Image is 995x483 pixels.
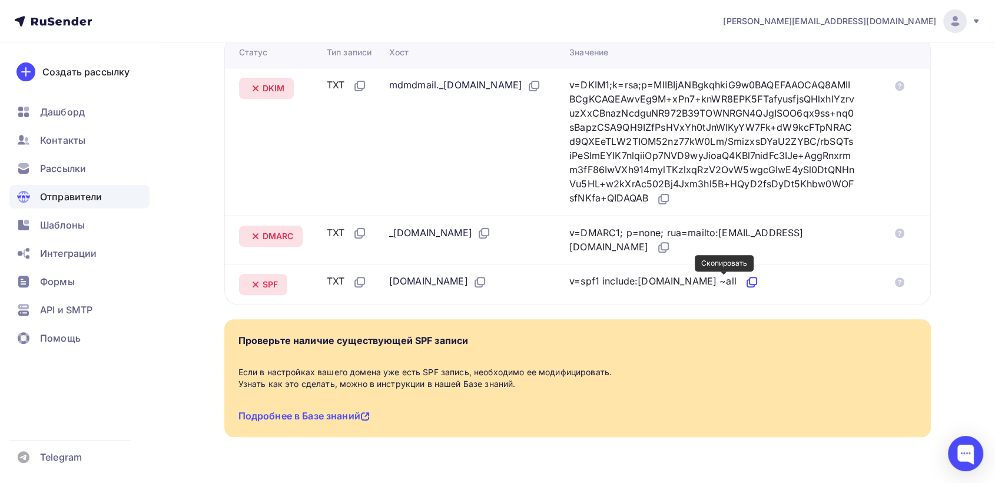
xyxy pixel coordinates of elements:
[40,105,85,119] span: Дашборд
[42,65,130,79] div: Создать рассылку
[327,274,367,289] div: TXT
[569,78,854,206] div: v=DKIM1;k=rsa;p=MIIBIjANBgkqhkiG9w0BAQEFAAOCAQ8AMIIBCgKCAQEAwvEg9M+xPn7+knWR8EPK5FTafyusfjsQHlxhl...
[9,157,150,180] a: Рассылки
[238,410,370,422] a: Подробнее в Базе знаний
[40,161,86,176] span: Рассылки
[9,213,150,237] a: Шаблоны
[9,128,150,152] a: Контакты
[9,100,150,124] a: Дашборд
[40,190,102,204] span: Отправители
[723,15,936,27] span: [PERSON_NAME][EMAIL_ADDRESS][DOMAIN_NAME]
[238,366,917,390] div: Если в настройках вашего домена уже есть SPF запись, необходимо ее модифицировать. Узнать как это...
[263,279,278,290] span: SPF
[40,274,75,289] span: Формы
[40,218,85,232] span: Шаблоны
[40,246,97,260] span: Интеграции
[723,9,981,33] a: [PERSON_NAME][EMAIL_ADDRESS][DOMAIN_NAME]
[327,47,372,58] div: Тип записи
[263,82,285,94] span: DKIM
[263,230,294,242] span: DMARC
[569,274,759,289] div: v=spf1 include:[DOMAIN_NAME] ~all
[569,47,608,58] div: Значение
[389,226,491,241] div: _[DOMAIN_NAME]
[40,133,85,147] span: Контакты
[239,47,268,58] div: Статус
[327,78,367,93] div: TXT
[9,270,150,293] a: Формы
[389,274,487,289] div: [DOMAIN_NAME]
[389,47,409,58] div: Хост
[238,333,469,348] div: Проверьте наличие существующей SPF записи
[9,185,150,209] a: Отправители
[40,450,82,464] span: Telegram
[40,303,92,317] span: API и SMTP
[40,331,81,345] span: Помощь
[327,226,367,241] div: TXT
[389,78,541,93] div: mdmdmail._[DOMAIN_NAME]
[569,226,854,255] div: v=DMARC1; p=none; rua=mailto:[EMAIL_ADDRESS][DOMAIN_NAME]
